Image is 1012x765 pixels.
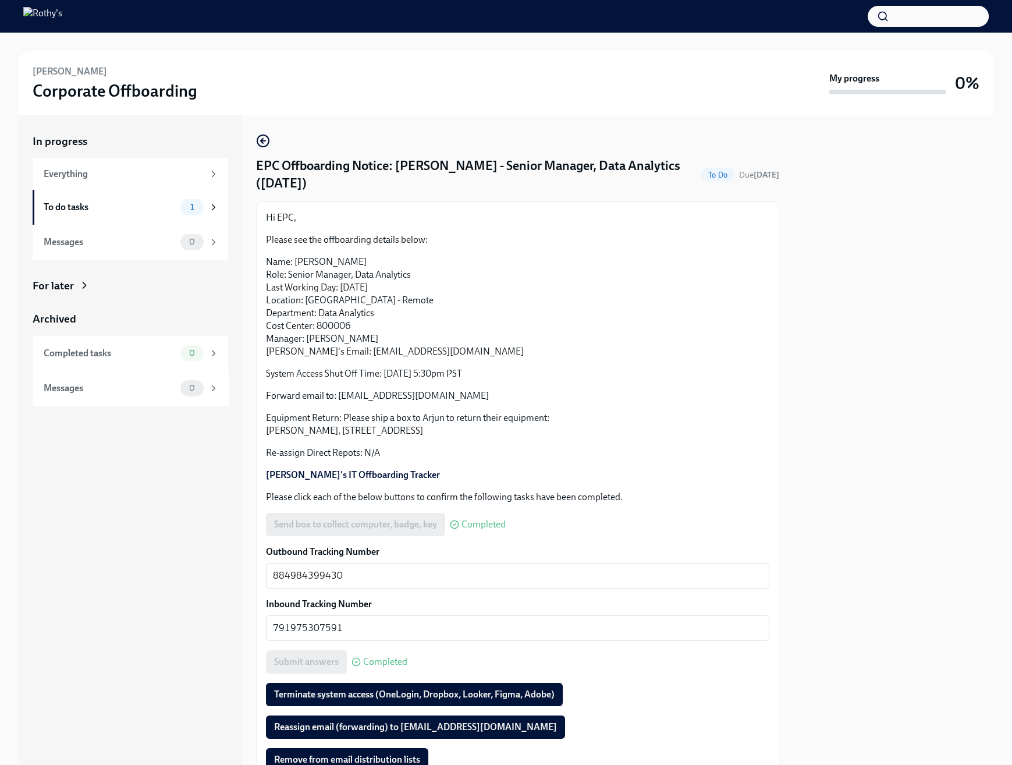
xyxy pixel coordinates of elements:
[754,170,779,180] strong: [DATE]
[33,134,228,149] a: In progress
[955,73,979,94] h3: 0%
[182,349,202,357] span: 0
[266,546,769,558] label: Outbound Tracking Number
[701,171,734,179] span: To Do
[33,190,228,225] a: To do tasks1
[266,367,769,380] p: System Access Shut Off Time: [DATE] 5:30pm PST
[266,447,769,459] p: Re-assign Direct Repots: N/A
[273,621,762,635] textarea: 791975307591
[739,169,779,180] span: October 22nd, 2025 09:00
[33,336,228,371] a: Completed tasks0
[363,657,407,667] span: Completed
[33,371,228,406] a: Messages0
[33,80,197,101] h3: Corporate Offboarding
[33,225,228,260] a: Messages0
[739,170,779,180] span: Due
[44,347,176,360] div: Completed tasks
[44,382,176,395] div: Messages
[44,201,176,214] div: To do tasks
[33,278,74,293] div: For later
[274,721,557,733] span: Reassign email (forwarding) to [EMAIL_ADDRESS][DOMAIN_NAME]
[256,157,697,192] h4: EPC Offboarding Notice: [PERSON_NAME] - Senior Manager, Data Analytics ([DATE])
[266,412,769,437] p: Equipment Return: Please ship a box to Arjun to return their equipment: [PERSON_NAME], [STREET_AD...
[266,469,440,480] a: [PERSON_NAME]'s IT Offboarding Tracker
[182,384,202,392] span: 0
[266,211,769,224] p: Hi EPC,
[266,683,563,706] button: Terminate system access (OneLogin, Dropbox, Looker, Figma, Adobe)
[182,238,202,246] span: 0
[266,598,769,611] label: Inbound Tracking Number
[44,168,204,180] div: Everything
[266,716,565,739] button: Reassign email (forwarding) to [EMAIL_ADDRESS][DOMAIN_NAME]
[33,311,228,327] a: Archived
[274,689,555,700] span: Terminate system access (OneLogin, Dropbox, Looker, Figma, Adobe)
[266,491,769,504] p: Please click each of the below buttons to confirm the following tasks have been completed.
[273,569,762,583] textarea: 884984399430
[266,233,769,246] p: Please see the offboarding details below:
[461,520,506,529] span: Completed
[183,203,201,211] span: 1
[33,65,107,78] h6: [PERSON_NAME]
[23,7,62,26] img: Rothy's
[33,158,228,190] a: Everything
[266,256,769,358] p: Name: [PERSON_NAME] Role: Senior Manager, Data Analytics Last Working Day: [DATE] Location: [GEOG...
[266,389,769,402] p: Forward email to: [EMAIL_ADDRESS][DOMAIN_NAME]
[829,72,879,85] strong: My progress
[33,278,228,293] a: For later
[44,236,176,249] div: Messages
